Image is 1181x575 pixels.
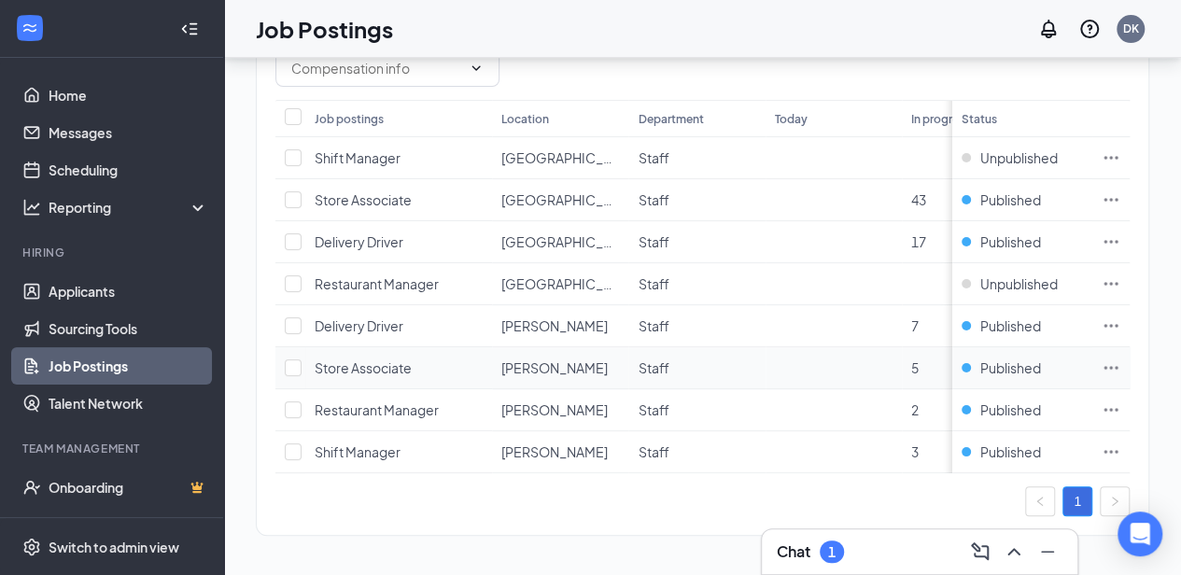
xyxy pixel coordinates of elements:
td: Staff [628,263,765,305]
th: Today [766,100,902,137]
td: Summerville [492,137,628,179]
a: OnboardingCrown [49,469,208,506]
svg: Notifications [1037,18,1060,40]
span: Staff [638,317,668,334]
span: Staff [638,149,668,166]
td: Summerville [492,179,628,221]
svg: WorkstreamLogo [21,19,39,37]
span: Unpublished [980,274,1058,293]
span: [GEOGRAPHIC_DATA] [501,233,638,250]
button: left [1025,486,1055,516]
span: 3 [911,443,919,460]
span: Published [980,400,1041,419]
td: Staff [628,137,765,179]
div: Team Management [22,441,204,456]
th: Status [952,100,1092,137]
div: Department [638,111,703,127]
td: Staff [628,179,765,221]
td: Staff [628,431,765,473]
span: Delivery Driver [315,233,403,250]
span: 7 [911,317,919,334]
span: Shift Manager [315,443,401,460]
button: Minimize [1033,537,1062,567]
span: 5 [911,359,919,376]
a: Messages [49,114,208,151]
span: Staff [638,233,668,250]
td: West Ashley [492,347,628,389]
svg: Ellipses [1102,400,1120,419]
span: [PERSON_NAME] [501,401,608,418]
input: Compensation info [291,58,461,78]
div: DK [1123,21,1139,36]
span: Published [980,442,1041,461]
td: West Ashley [492,305,628,347]
span: Store Associate [315,191,412,208]
div: Hiring [22,245,204,260]
a: Applicants [49,273,208,310]
a: Scheduling [49,151,208,189]
a: Talent Network [49,385,208,422]
span: Shift Manager [315,149,401,166]
svg: ChevronDown [469,61,484,76]
svg: Ellipses [1102,274,1120,293]
span: 2 [911,401,919,418]
th: In progress [902,100,1038,137]
li: 1 [1062,486,1092,516]
span: Published [980,358,1041,377]
svg: QuestionInfo [1078,18,1101,40]
div: Location [501,111,549,127]
button: ChevronUp [999,537,1029,567]
span: Published [980,232,1041,251]
td: Staff [628,305,765,347]
span: Restaurant Manager [315,275,439,292]
svg: Settings [22,538,41,556]
div: Open Intercom Messenger [1118,512,1162,556]
button: right [1100,486,1130,516]
span: Restaurant Manager [315,401,439,418]
span: Delivery Driver [315,317,403,334]
span: Staff [638,275,668,292]
div: Reporting [49,198,209,217]
a: Home [49,77,208,114]
a: 1 [1063,487,1091,515]
span: [PERSON_NAME] [501,443,608,460]
span: left [1034,496,1046,507]
li: Next Page [1100,486,1130,516]
span: Store Associate [315,359,412,376]
h3: Chat [777,541,810,562]
svg: Ellipses [1102,316,1120,335]
div: 1 [828,544,836,560]
svg: ChevronUp [1003,540,1025,563]
span: [GEOGRAPHIC_DATA] [501,275,638,292]
a: Sourcing Tools [49,310,208,347]
span: 17 [911,233,926,250]
span: [GEOGRAPHIC_DATA] [501,191,638,208]
td: Summerville [492,221,628,263]
td: Staff [628,389,765,431]
svg: Ellipses [1102,232,1120,251]
td: Summerville [492,263,628,305]
svg: ComposeMessage [969,540,991,563]
svg: Collapse [180,20,199,38]
div: Switch to admin view [49,538,179,556]
span: Staff [638,443,668,460]
td: West Ashley [492,431,628,473]
a: TeamCrown [49,506,208,543]
td: West Ashley [492,389,628,431]
svg: Ellipses [1102,190,1120,209]
h1: Job Postings [256,13,393,45]
span: Staff [638,401,668,418]
svg: Analysis [22,198,41,217]
span: [PERSON_NAME] [501,317,608,334]
svg: Minimize [1036,540,1059,563]
span: Staff [638,359,668,376]
span: [PERSON_NAME] [501,359,608,376]
li: Previous Page [1025,486,1055,516]
button: ComposeMessage [965,537,995,567]
span: [GEOGRAPHIC_DATA] [501,149,638,166]
svg: Ellipses [1102,148,1120,167]
svg: Ellipses [1102,358,1120,377]
span: 43 [911,191,926,208]
span: right [1109,496,1120,507]
span: Unpublished [980,148,1058,167]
